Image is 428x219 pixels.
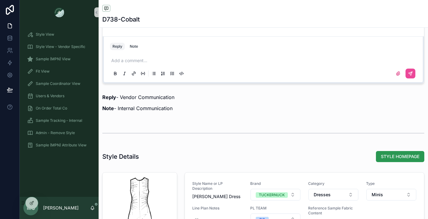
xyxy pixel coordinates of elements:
a: Sample (MPN) View [23,54,95,65]
span: Sample Coordinator View [36,81,80,86]
span: Admin - Remove Style [36,130,75,135]
span: Minis [372,192,383,198]
a: On Order Total Co [23,103,95,114]
span: Sample (MPN) View [36,57,71,62]
a: Fit View [23,66,95,77]
span: Style Name or LP Description [192,181,243,191]
h1: D738-Cobalt [102,15,140,24]
a: Style View - Vendor Specific [23,41,95,52]
div: TUCKERNUCK [259,192,285,198]
span: STYLE HOMEPAGE [381,153,419,160]
button: Select Button [308,189,358,201]
h1: Style Details [102,152,139,161]
button: Select Button [366,189,416,201]
div: Note [130,44,138,49]
span: PL TEAM [250,206,301,211]
button: Reply [110,43,125,50]
span: Dresses [314,192,331,198]
a: Sample Coordinator View [23,78,95,89]
a: Style View [23,29,95,40]
span: Users & Vendors [36,94,64,98]
span: Brand [250,181,301,186]
button: Note [127,43,141,50]
span: Fit View [36,69,50,74]
span: Reference Sample Fabric Content [308,206,359,216]
button: STYLE HOMEPAGE [376,151,424,162]
button: Select Button [251,189,300,201]
p: [PERSON_NAME] [43,205,79,211]
p: - Vendor Communication [102,94,424,101]
a: Sample Tracking - Internal [23,115,95,126]
span: Sample Tracking - Internal [36,118,82,123]
span: Sample (MPN) Attribute View [36,143,87,148]
a: Sample (MPN) Attribute View [23,140,95,151]
strong: Reply [102,94,116,100]
span: Category [308,181,359,186]
span: Type [366,181,417,186]
span: Line Plan Notes [192,206,243,211]
span: On Order Total Co [36,106,67,111]
p: - Internal Communication [102,105,424,112]
div: scrollable content [20,25,99,159]
span: Style View [36,32,54,37]
strong: Note [102,105,114,111]
a: Admin - Remove Style [23,127,95,138]
img: App logo [54,7,64,17]
a: Users & Vendors [23,90,95,102]
span: [PERSON_NAME] Dress [192,193,243,200]
span: Style View - Vendor Specific [36,44,85,49]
